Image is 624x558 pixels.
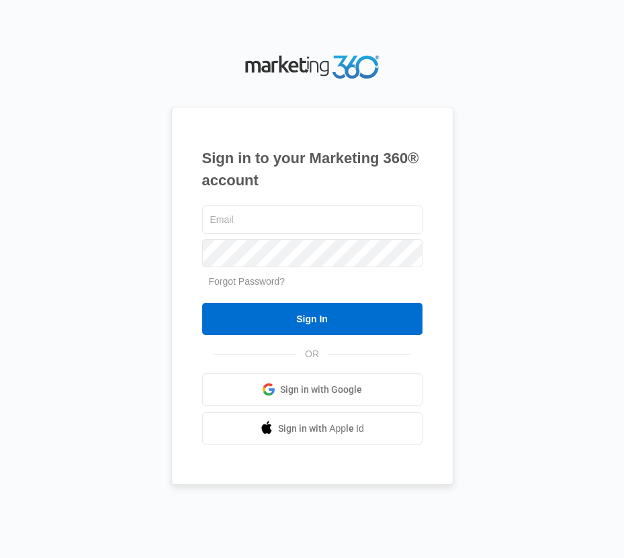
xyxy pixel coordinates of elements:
input: Email [202,205,422,234]
span: Sign in with Apple Id [278,422,364,436]
span: Sign in with Google [280,383,362,397]
a: Sign in with Apple Id [202,412,422,445]
input: Sign In [202,303,422,335]
h1: Sign in to your Marketing 360® account [202,147,422,191]
span: OR [296,347,328,361]
a: Sign in with Google [202,373,422,406]
a: Forgot Password? [209,276,285,287]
